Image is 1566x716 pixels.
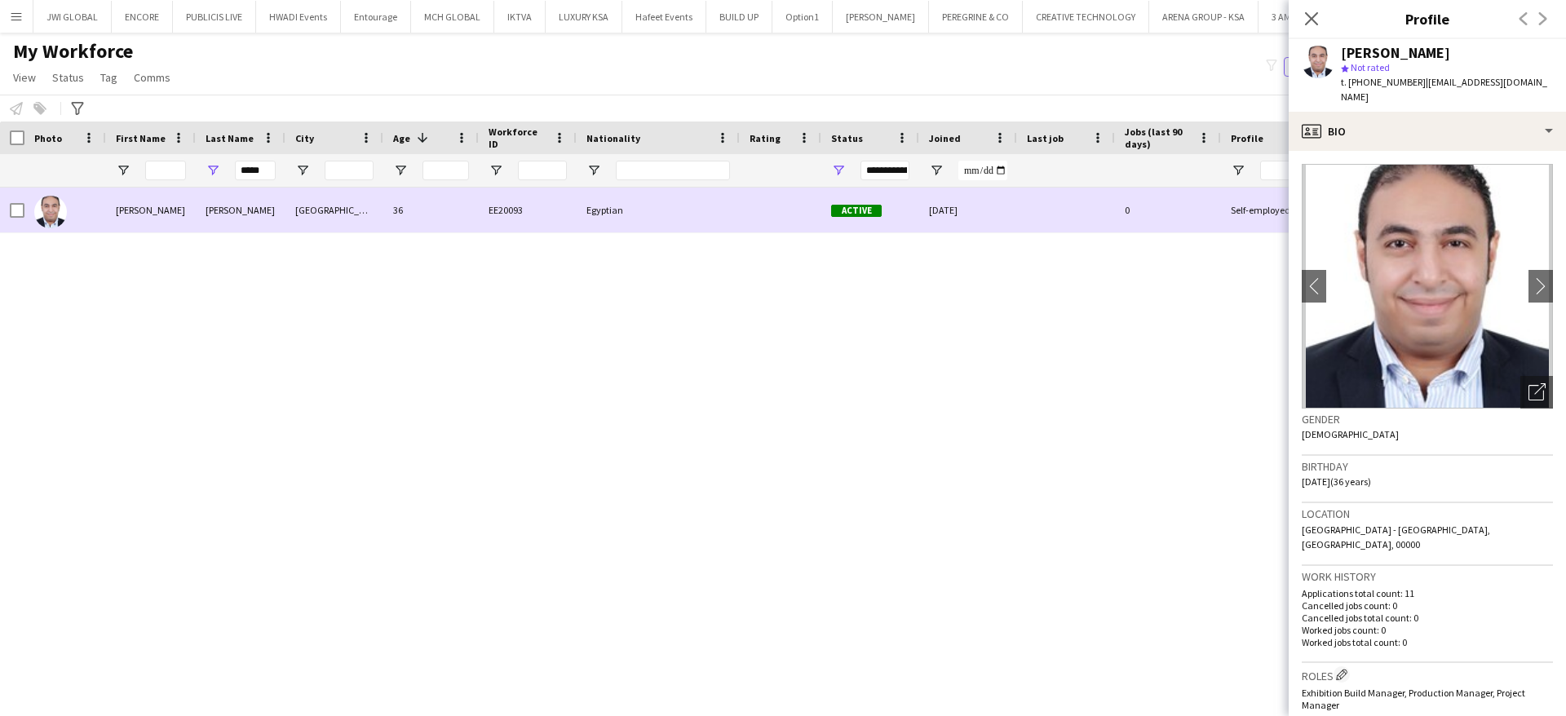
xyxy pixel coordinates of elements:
span: [DEMOGRAPHIC_DATA] [1302,428,1399,440]
h3: Gender [1302,412,1553,427]
h3: Roles [1302,666,1553,683]
button: [PERSON_NAME] [833,1,929,33]
button: BUILD UP [706,1,772,33]
a: View [7,67,42,88]
button: CREATIVE TECHNOLOGY [1023,1,1149,33]
span: | [EMAIL_ADDRESS][DOMAIN_NAME] [1341,76,1547,103]
h3: Profile [1289,8,1566,29]
p: Worked jobs total count: 0 [1302,636,1553,648]
span: Workforce ID [489,126,547,150]
button: HWADI Events [256,1,341,33]
button: IKTVA [494,1,546,33]
p: Worked jobs count: 0 [1302,624,1553,636]
a: Status [46,67,91,88]
div: Self-employed Crew [1221,188,1325,232]
input: First Name Filter Input [145,161,186,180]
button: Open Filter Menu [1231,163,1245,178]
button: Open Filter Menu [586,163,601,178]
div: [GEOGRAPHIC_DATA] [285,188,383,232]
h3: Birthday [1302,459,1553,474]
span: Exhibition Build Manager, Production Manager, Project Manager [1302,687,1525,711]
button: Option1 [772,1,833,33]
div: 36 [383,188,479,232]
span: Status [831,132,863,144]
div: Egyptian [577,188,740,232]
div: [PERSON_NAME] [196,188,285,232]
button: Entourage [341,1,411,33]
span: City [295,132,314,144]
input: Profile Filter Input [1260,161,1316,180]
span: [DATE] (36 years) [1302,475,1371,488]
p: Applications total count: 11 [1302,587,1553,599]
span: Profile [1231,132,1263,144]
span: Jobs (last 90 days) [1125,126,1192,150]
span: Age [393,132,410,144]
button: PUBLICIS LIVE [173,1,256,33]
span: First Name [116,132,166,144]
a: Tag [94,67,124,88]
div: EE20093 [479,188,577,232]
button: Open Filter Menu [489,163,503,178]
button: PEREGRINE & CO [929,1,1023,33]
button: ENCORE [112,1,173,33]
button: Open Filter Menu [116,163,130,178]
button: 3 AM DIGITAL [1259,1,1341,33]
span: t. [PHONE_NUMBER] [1341,76,1426,88]
button: Open Filter Menu [295,163,310,178]
span: [GEOGRAPHIC_DATA] - [GEOGRAPHIC_DATA], [GEOGRAPHIC_DATA], 00000 [1302,524,1490,550]
button: LUXURY KSA [546,1,622,33]
button: MCH GLOBAL [411,1,494,33]
button: Open Filter Menu [831,163,846,178]
button: Open Filter Menu [929,163,944,178]
div: [PERSON_NAME] [106,188,196,232]
input: Nationality Filter Input [616,161,730,180]
input: Workforce ID Filter Input [518,161,567,180]
input: City Filter Input [325,161,374,180]
button: Everyone5,885 [1284,57,1365,77]
button: ARENA GROUP - KSA [1149,1,1259,33]
span: View [13,70,36,85]
span: Joined [929,132,961,144]
span: Photo [34,132,62,144]
div: Bio [1289,112,1566,151]
div: 0 [1115,188,1221,232]
input: Last Name Filter Input [235,161,276,180]
h3: Location [1302,506,1553,521]
span: Last Name [206,132,254,144]
div: [DATE] [919,188,1017,232]
button: Open Filter Menu [393,163,408,178]
button: JWI GLOBAL [33,1,112,33]
div: [PERSON_NAME] [1341,46,1450,60]
span: Comms [134,70,170,85]
button: Hafeet Events [622,1,706,33]
img: Crew avatar or photo [1302,164,1553,409]
p: Cancelled jobs count: 0 [1302,599,1553,612]
input: Age Filter Input [422,161,469,180]
span: Tag [100,70,117,85]
span: Status [52,70,84,85]
span: Last job [1027,132,1064,144]
span: My Workforce [13,39,133,64]
span: Nationality [586,132,640,144]
a: Comms [127,67,177,88]
button: Open Filter Menu [206,163,220,178]
input: Joined Filter Input [958,161,1007,180]
div: Open photos pop-in [1520,376,1553,409]
h3: Work history [1302,569,1553,584]
span: Rating [750,132,781,144]
img: Mahmoud Saady [34,196,67,228]
app-action-btn: Advanced filters [68,99,87,118]
span: Not rated [1351,61,1390,73]
p: Cancelled jobs total count: 0 [1302,612,1553,624]
span: Active [831,205,882,217]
